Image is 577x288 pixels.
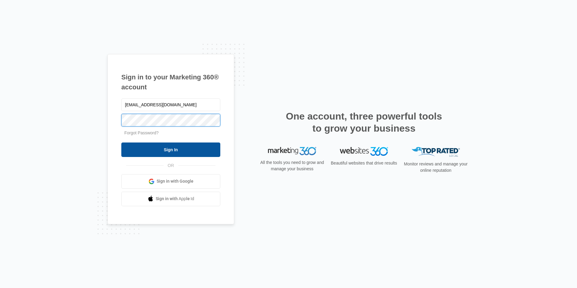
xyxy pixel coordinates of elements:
h2: One account, three powerful tools to grow your business [284,110,444,134]
a: Forgot Password? [124,130,159,135]
span: Sign in with Google [157,178,193,184]
p: Beautiful websites that drive results [330,160,398,166]
img: Websites 360 [340,147,388,156]
span: OR [164,162,178,169]
input: Sign In [121,142,220,157]
img: Marketing 360 [268,147,316,155]
a: Sign in with Google [121,174,220,189]
input: Email [121,98,220,111]
a: Sign in with Apple Id [121,192,220,206]
p: Monitor reviews and manage your online reputation [402,161,470,174]
span: Sign in with Apple Id [156,196,194,202]
p: All the tools you need to grow and manage your business [258,159,326,172]
img: Top Rated Local [412,147,460,157]
h1: Sign in to your Marketing 360® account [121,72,220,92]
